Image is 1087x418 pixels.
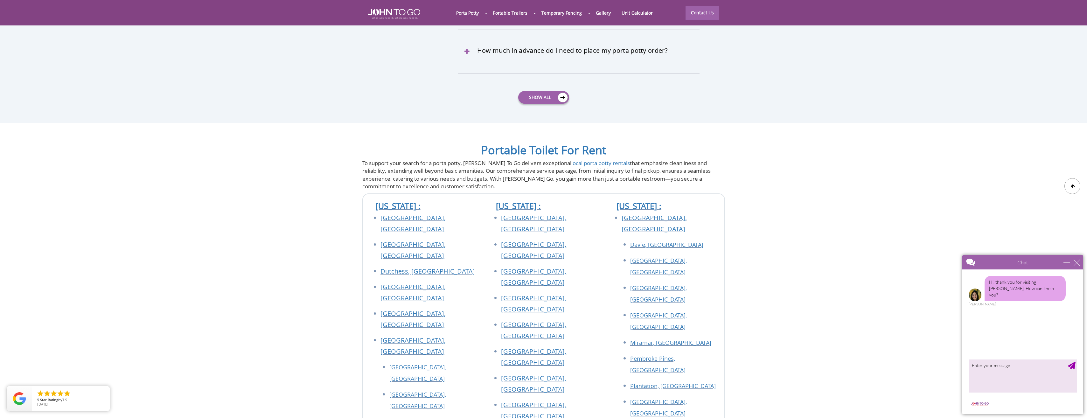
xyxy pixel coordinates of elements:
a: [GEOGRAPHIC_DATA], [GEOGRAPHIC_DATA] [501,374,566,394]
a: Miramar, [GEOGRAPHIC_DATA] [630,339,711,346]
a: [GEOGRAPHIC_DATA], [GEOGRAPHIC_DATA] [389,363,446,382]
a: [GEOGRAPHIC_DATA], [GEOGRAPHIC_DATA] [630,257,687,276]
span: Star Rating [40,397,58,402]
a: [GEOGRAPHIC_DATA], [GEOGRAPHIC_DATA] [501,240,566,260]
a: Show All [518,91,569,104]
a: [GEOGRAPHIC_DATA], [GEOGRAPHIC_DATA] [501,320,566,340]
a: Pembroke Pines, [GEOGRAPHIC_DATA] [630,355,686,374]
iframe: Live Chat Box [958,251,1087,418]
li:  [37,390,44,397]
a: Gallery [590,6,616,20]
a: [GEOGRAPHIC_DATA], [GEOGRAPHIC_DATA] [501,213,566,233]
a: [GEOGRAPHIC_DATA], [GEOGRAPHIC_DATA] [501,347,566,367]
li:  [50,390,58,397]
a: [GEOGRAPHIC_DATA], [GEOGRAPHIC_DATA] [501,294,566,313]
li:  [63,390,71,397]
a: [GEOGRAPHIC_DATA], [GEOGRAPHIC_DATA] [630,398,687,417]
a: Portable Trailers [487,6,533,20]
a: How much in advance do I need to place my porta potty order? [458,47,700,54]
a: [US_STATE] : [617,200,661,211]
a: [GEOGRAPHIC_DATA], [GEOGRAPHIC_DATA] [380,282,446,302]
a: Davie, [GEOGRAPHIC_DATA] [630,241,703,248]
a: Porta Potty [451,6,484,20]
span: [DATE] [37,402,48,407]
a: [GEOGRAPHIC_DATA], [GEOGRAPHIC_DATA] [622,213,687,233]
a: Portable Toilet For Rent [481,142,606,158]
a: Unit Calculator [616,6,658,20]
a: local porta potty rentals [571,159,630,167]
a: [GEOGRAPHIC_DATA], [GEOGRAPHIC_DATA] [501,267,566,287]
p: To support your search for a porta potty, [PERSON_NAME] To Go delivers exceptional that emphasize... [362,159,725,190]
a: [GEOGRAPHIC_DATA], [GEOGRAPHIC_DATA] [380,336,446,356]
a: [GEOGRAPHIC_DATA], [GEOGRAPHIC_DATA] [380,309,446,329]
a: [GEOGRAPHIC_DATA], [GEOGRAPHIC_DATA] [630,284,687,303]
li:  [43,390,51,397]
span: by [37,398,105,402]
img: Review Rating [13,392,26,405]
li:  [57,390,64,397]
a: [GEOGRAPHIC_DATA], [GEOGRAPHIC_DATA] [380,240,446,260]
a: [GEOGRAPHIC_DATA], [GEOGRAPHIC_DATA] [389,391,446,410]
span: T S [62,397,67,402]
a: Contact Us [686,6,719,20]
img: icon [558,93,568,102]
a: Temporary Fencing [536,6,587,20]
a: Dutchess, [GEOGRAPHIC_DATA] [380,267,475,275]
a: Plantation, [GEOGRAPHIC_DATA] [630,382,716,390]
a: [US_STATE] : [376,200,421,211]
img: JOHN to go [368,9,420,19]
a: [US_STATE] : [496,200,541,211]
a: [GEOGRAPHIC_DATA], [GEOGRAPHIC_DATA] [630,311,687,331]
span: 5 [37,397,39,402]
a: [GEOGRAPHIC_DATA], [GEOGRAPHIC_DATA] [380,213,446,233]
